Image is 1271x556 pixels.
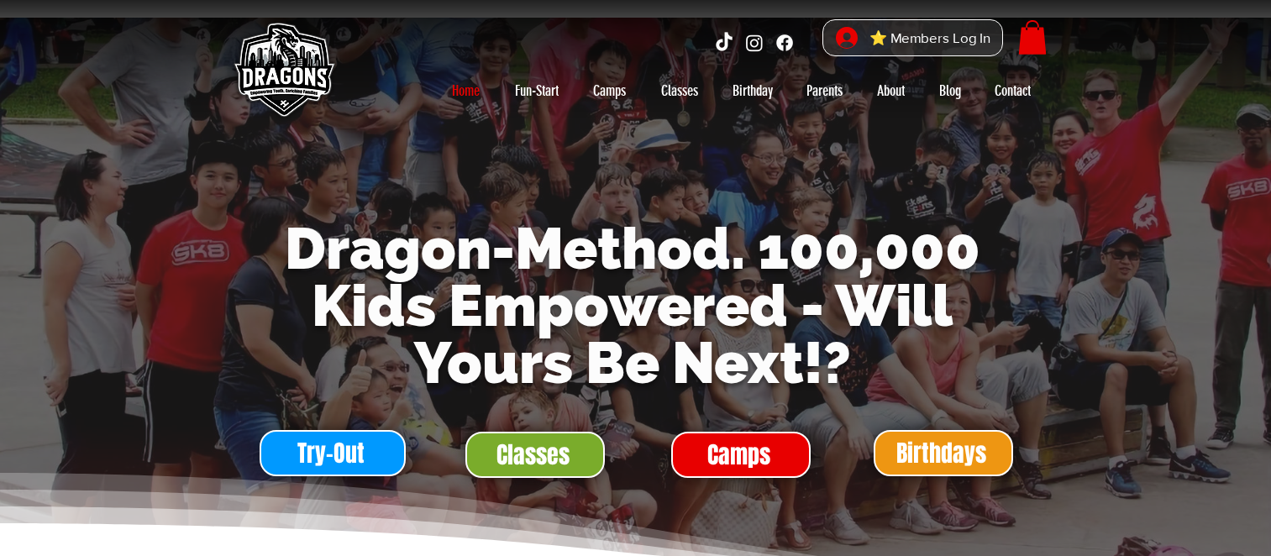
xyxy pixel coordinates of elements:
span: Try-Out [297,437,365,469]
a: Birthdays [874,430,1013,476]
a: Camps [576,77,643,104]
p: Birthday [724,77,781,104]
span: Birthdays [896,437,986,469]
a: Fun-Start [497,77,576,104]
img: Skate Dragons logo with the slogan 'Empowering Youth, Enriching Families' in Singapore. [224,13,342,130]
p: About [869,77,913,104]
a: Blog [922,77,978,104]
a: Try-Out [260,430,406,476]
span: ⭐ Members Log In [864,25,996,51]
a: Classes [643,77,716,104]
p: Fun-Start [507,77,567,104]
p: Camps [585,77,634,104]
a: About [860,77,922,104]
span: Camps [707,438,770,471]
ul: Social Bar [713,32,796,54]
p: Classes [653,77,706,104]
a: Birthday [716,77,790,104]
p: Contact [986,77,1039,104]
span: Dragon-Method. 100,000 Kids Empowered - Will Yours Be Next!? [285,215,980,396]
a: Contact [978,77,1048,104]
a: Parents [790,77,860,104]
button: ⭐ Members Log In [824,20,1002,56]
a: Camps [671,432,811,478]
a: Classes [465,432,605,478]
p: Home [444,77,488,104]
p: Parents [798,77,851,104]
nav: Site [435,77,1048,104]
a: Home [435,77,497,104]
p: Blog [931,77,969,104]
span: Classes [496,438,570,471]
